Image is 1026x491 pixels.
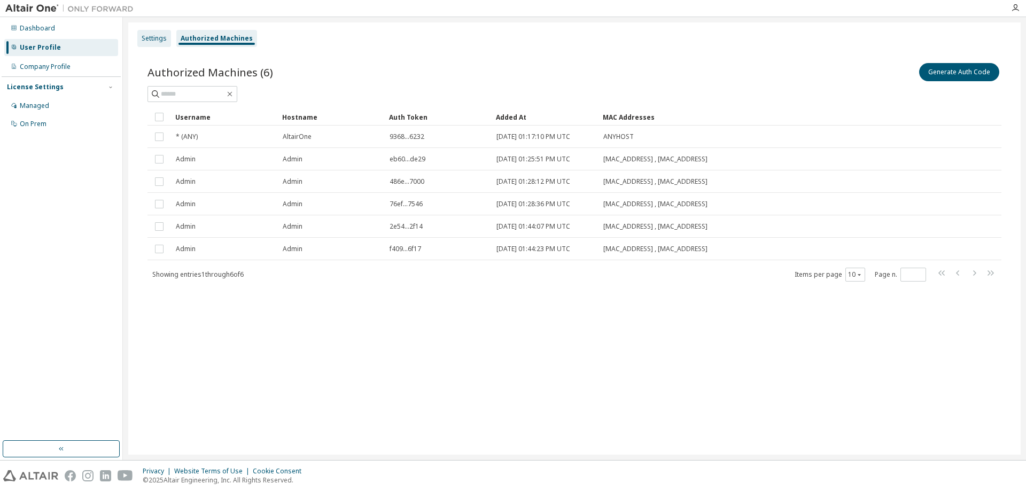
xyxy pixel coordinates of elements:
[7,83,64,91] div: License Settings
[390,133,424,141] span: 9368...6232
[100,470,111,481] img: linkedin.svg
[176,155,196,163] span: Admin
[176,245,196,253] span: Admin
[496,200,570,208] span: [DATE] 01:28:36 PM UTC
[176,222,196,231] span: Admin
[20,120,46,128] div: On Prem
[603,245,708,253] span: [MAC_ADDRESS] , [MAC_ADDRESS]
[283,155,302,163] span: Admin
[143,467,174,476] div: Privacy
[176,133,198,141] span: * (ANY)
[82,470,94,481] img: instagram.svg
[147,65,273,80] span: Authorized Machines (6)
[603,108,889,126] div: MAC Addresses
[390,155,425,163] span: eb60...de29
[603,200,708,208] span: [MAC_ADDRESS] , [MAC_ADDRESS]
[175,108,274,126] div: Username
[5,3,139,14] img: Altair One
[20,102,49,110] div: Managed
[603,177,708,186] span: [MAC_ADDRESS] , [MAC_ADDRESS]
[390,222,423,231] span: 2e54...2f14
[390,245,421,253] span: f409...6f17
[603,155,708,163] span: [MAC_ADDRESS] , [MAC_ADDRESS]
[390,200,423,208] span: 76ef...7546
[65,470,76,481] img: facebook.svg
[143,476,308,485] p: © 2025 Altair Engineering, Inc. All Rights Reserved.
[875,268,926,282] span: Page n.
[496,133,570,141] span: [DATE] 01:17:10 PM UTC
[253,467,308,476] div: Cookie Consent
[283,245,302,253] span: Admin
[174,467,253,476] div: Website Terms of Use
[176,200,196,208] span: Admin
[181,34,253,43] div: Authorized Machines
[496,177,570,186] span: [DATE] 01:28:12 PM UTC
[283,177,302,186] span: Admin
[152,270,244,279] span: Showing entries 1 through 6 of 6
[283,200,302,208] span: Admin
[919,63,999,81] button: Generate Auth Code
[848,270,862,279] button: 10
[142,34,167,43] div: Settings
[3,470,58,481] img: altair_logo.svg
[496,245,570,253] span: [DATE] 01:44:23 PM UTC
[118,470,133,481] img: youtube.svg
[389,108,487,126] div: Auth Token
[603,133,634,141] span: ANYHOST
[283,222,302,231] span: Admin
[390,177,424,186] span: 486e...7000
[176,177,196,186] span: Admin
[20,24,55,33] div: Dashboard
[20,63,71,71] div: Company Profile
[282,108,380,126] div: Hostname
[20,43,61,52] div: User Profile
[496,108,594,126] div: Added At
[283,133,312,141] span: AltairOne
[496,155,570,163] span: [DATE] 01:25:51 PM UTC
[496,222,570,231] span: [DATE] 01:44:07 PM UTC
[795,268,865,282] span: Items per page
[603,222,708,231] span: [MAC_ADDRESS] , [MAC_ADDRESS]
